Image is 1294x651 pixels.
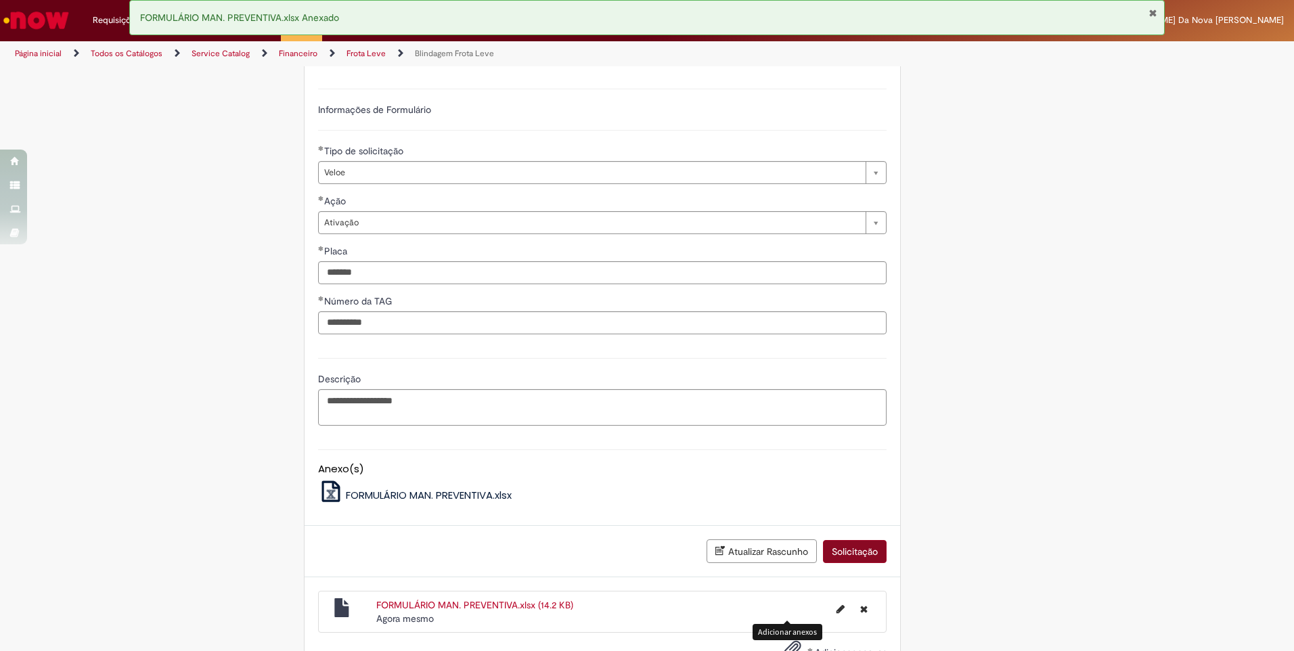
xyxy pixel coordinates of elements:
time: 01/10/2025 14:30:20 [376,612,434,625]
span: Placa [324,245,350,257]
ul: Trilhas de página [10,41,853,66]
span: Número da TAG [324,295,395,307]
a: Todos os Catálogos [91,48,162,59]
span: Agora mesmo [376,612,434,625]
button: Fechar Notificação [1148,7,1157,18]
span: Obrigatório Preenchido [318,145,324,151]
a: Financeiro [279,48,317,59]
span: Requisições [93,14,140,27]
span: Ação [324,195,349,207]
span: Veloe [324,162,859,183]
span: Obrigatório Preenchido [318,296,324,301]
button: Excluir FORMULÁRIO MAN. PREVENTIVA.xlsx [852,598,876,620]
a: Página inicial [15,48,62,59]
span: FORMULÁRIO MAN. PREVENTIVA.xlsx [346,488,512,502]
label: Informações de Formulário [318,104,431,116]
span: Tipo de solicitação [324,145,406,157]
a: FORMULÁRIO MAN. PREVENTIVA.xlsx (14.2 KB) [376,599,573,611]
a: Frota Leve [347,48,386,59]
button: Solicitação [823,540,887,563]
span: [PERSON_NAME] Da Nova [PERSON_NAME] [1107,14,1284,26]
button: Atualizar Rascunho [707,539,817,563]
span: Obrigatório Preenchido [318,196,324,201]
span: Descrição [318,373,363,385]
h5: Anexo(s) [318,464,887,475]
input: Placa [318,261,887,284]
span: Ativação [324,212,859,233]
a: FORMULÁRIO MAN. PREVENTIVA.xlsx [318,488,512,502]
button: Editar nome de arquivo FORMULÁRIO MAN. PREVENTIVA.xlsx [828,598,853,620]
textarea: Descrição [318,389,887,426]
a: Service Catalog [192,48,250,59]
span: Obrigatório Preenchido [318,246,324,251]
img: ServiceNow [1,7,71,34]
span: FORMULÁRIO MAN. PREVENTIVA.xlsx Anexado [140,12,339,24]
div: Adicionar anexos [753,624,822,639]
input: Número da TAG [318,311,887,334]
a: Blindagem Frota Leve [415,48,494,59]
